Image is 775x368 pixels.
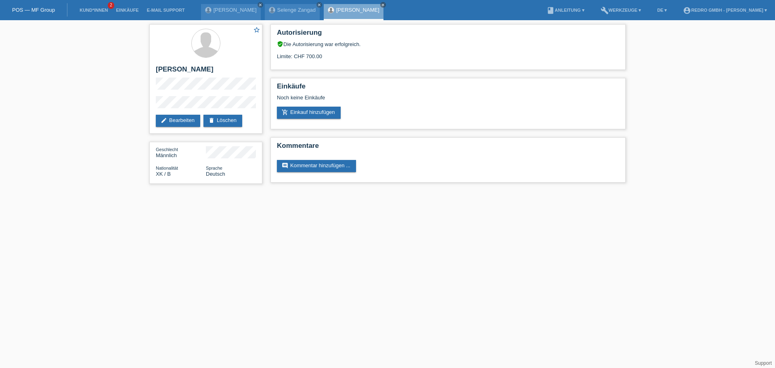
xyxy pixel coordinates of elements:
i: comment [282,162,288,169]
i: close [258,3,262,7]
i: delete [208,117,215,124]
span: Sprache [206,166,222,170]
span: Geschlecht [156,147,178,152]
h2: Kommentare [277,142,619,154]
a: close [258,2,263,8]
span: Deutsch [206,171,225,177]
i: edit [161,117,167,124]
i: build [601,6,609,15]
div: Männlich [156,146,206,158]
span: Nationalität [156,166,178,170]
i: book [547,6,555,15]
a: account_circleRedro GmbH - [PERSON_NAME] ▾ [679,8,771,13]
a: star_border [253,26,260,35]
a: Kund*innen [75,8,112,13]
i: close [381,3,385,7]
i: verified_user [277,41,283,47]
a: [PERSON_NAME] [336,7,379,13]
h2: Einkäufe [277,82,619,95]
a: close [380,2,386,8]
span: Kosovo / B / 05.04.2022 [156,171,171,177]
a: POS — MF Group [12,7,55,13]
a: commentKommentar hinzufügen ... [277,160,356,172]
a: close [316,2,322,8]
i: close [317,3,321,7]
span: 2 [108,2,114,9]
h2: [PERSON_NAME] [156,65,256,78]
a: buildWerkzeuge ▾ [597,8,645,13]
a: E-Mail Support [143,8,189,13]
a: Einkäufe [112,8,142,13]
div: Limite: CHF 700.00 [277,47,619,59]
a: DE ▾ [653,8,671,13]
a: deleteLöschen [203,115,242,127]
div: Noch keine Einkäufe [277,95,619,107]
i: star_border [253,26,260,34]
a: Selenge Zangad [277,7,316,13]
i: account_circle [683,6,691,15]
h2: Autorisierung [277,29,619,41]
div: Die Autorisierung war erfolgreich. [277,41,619,47]
a: [PERSON_NAME] [214,7,257,13]
a: Support [755,360,772,366]
a: editBearbeiten [156,115,200,127]
i: add_shopping_cart [282,109,288,116]
a: bookAnleitung ▾ [542,8,588,13]
a: add_shopping_cartEinkauf hinzufügen [277,107,341,119]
